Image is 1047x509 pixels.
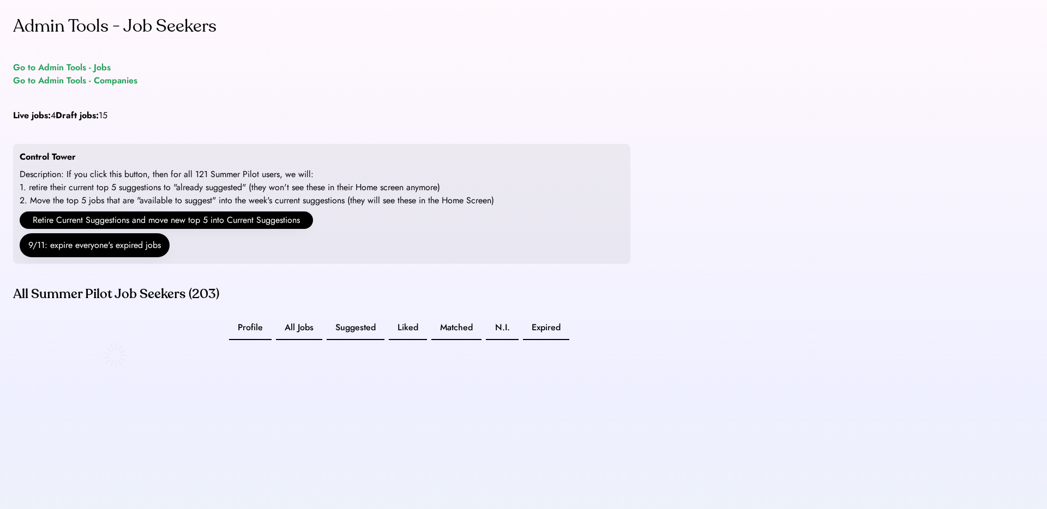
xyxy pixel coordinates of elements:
div: Control Tower [20,150,76,163]
button: All Jobs [276,316,322,340]
button: Retire Current Suggestions and move new top 5 into Current Suggestions [20,211,313,229]
div: Description: If you click this button, then for all 121 Summer Pilot users, we will: 1. retire th... [20,168,494,207]
button: Matched [431,316,482,340]
a: Go to Admin Tools - Jobs [13,61,111,74]
button: Profile [229,316,272,340]
button: 9/11: expire everyone's expired jobs [20,233,170,257]
button: Liked [389,316,427,340]
a: Go to Admin Tools - Companies [13,74,137,87]
div: Admin Tools - Job Seekers [13,13,216,39]
strong: Live jobs: [13,109,51,122]
button: Expired [523,316,569,340]
button: Suggested [327,316,384,340]
strong: Draft jobs: [56,109,99,122]
div: All Summer Pilot Job Seekers (203) [13,286,630,303]
button: N.I. [486,316,519,340]
div: 4 15 [13,109,107,122]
